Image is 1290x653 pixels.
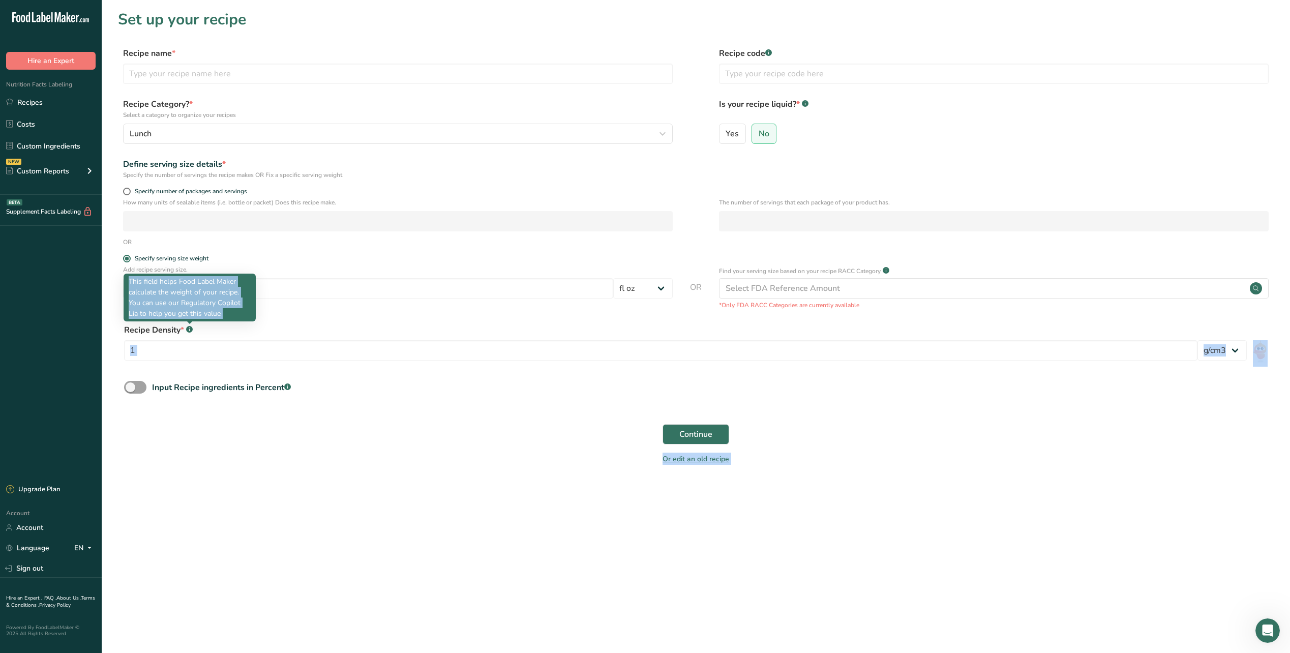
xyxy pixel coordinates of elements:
div: Powered By FoodLabelMaker © 2025 All Rights Reserved [6,625,96,637]
img: ai-bot.1dcbe71.gif [1253,340,1268,363]
p: Add recipe serving size. [123,265,673,274]
input: Type your recipe name here [123,64,673,84]
label: Recipe name [123,47,673,60]
button: Lunch [123,124,673,144]
p: Select a category to organize your recipes [123,110,673,120]
a: Language [6,539,49,557]
label: Recipe code [719,47,1269,60]
div: Specify the number of servings the recipe makes OR Fix a specific serving weight [123,170,673,180]
p: *Only FDA RACC Categories are currently available [719,301,1269,310]
p: The number of servings that each package of your product has. [719,198,1269,207]
div: Custom Reports [6,166,69,176]
h1: Set up your recipe [118,8,1274,31]
span: No [759,129,769,139]
div: Select FDA Reference Amount [726,282,840,294]
span: Continue [679,428,712,440]
button: Hire an Expert [6,52,96,70]
span: Lunch [130,128,152,140]
span: Yes [726,129,739,139]
div: EN [74,542,96,554]
input: Type your density here [124,340,1197,361]
div: Upgrade Plan [6,485,60,495]
div: Input Recipe ingredients in Percent [152,381,291,394]
label: Is your recipe liquid? [719,98,1269,120]
a: FAQ . [44,595,56,602]
div: Define serving size details [123,158,673,170]
span: OR [690,281,702,310]
div: OR [123,238,132,247]
span: Specify number of packages and servings [131,188,247,195]
a: About Us . [56,595,81,602]
a: Hire an Expert . [6,595,42,602]
input: Type your recipe code here [719,64,1269,84]
iframe: Intercom live chat [1255,618,1280,643]
div: NEW [6,159,21,165]
p: Find your serving size based on your recipe RACC Category [719,266,881,276]
input: Type your serving size here [123,278,613,299]
p: How many units of sealable items (i.e. bottle or packet) Does this recipe make. [123,198,673,207]
p: This field helps Food Label Maker calculate the weight of your recipe. You can use our Regulatory... [129,276,251,319]
div: BETA [7,199,22,205]
button: Continue [663,424,729,444]
a: Terms & Conditions . [6,595,95,609]
div: Recipe Density [124,324,1197,336]
a: Or edit an old recipe [663,454,729,464]
label: Recipe Category? [123,98,673,120]
a: Privacy Policy [39,602,71,609]
div: Specify serving size weight [135,255,208,262]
